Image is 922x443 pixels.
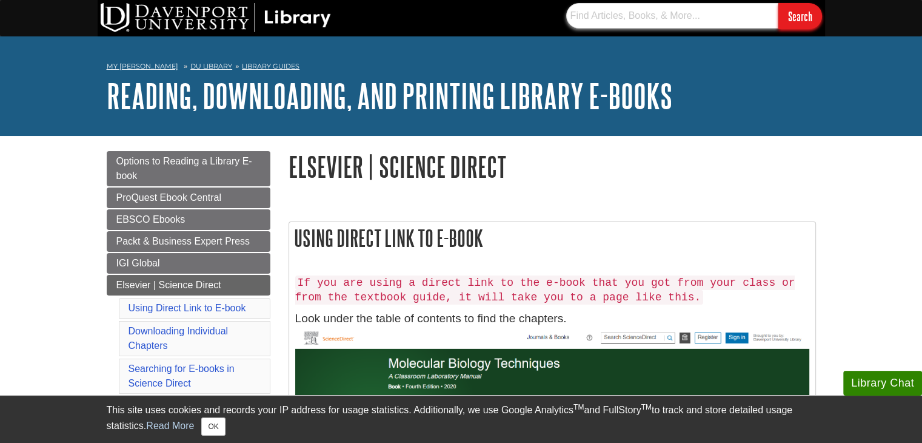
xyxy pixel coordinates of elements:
[107,231,270,252] a: Packt & Business Expert Press
[107,403,816,436] div: This site uses cookies and records your IP address for usage statistics. Additionally, we use Goo...
[843,371,922,396] button: Library Chat
[573,403,584,411] sup: TM
[107,77,672,115] a: Reading, Downloading, and Printing Library E-books
[107,209,270,230] a: EBSCO Ebooks
[566,3,822,29] form: Searches DU Library's articles, books, and more
[116,236,250,246] span: Packt & Business Expert Press
[116,280,221,290] span: Elsevier | Science Direct
[101,3,331,32] img: DU Library
[641,403,652,411] sup: TM
[116,214,185,225] span: EBSCO Ebooks
[107,188,270,208] a: ProQuest Ebook Central
[778,3,822,29] input: Search
[190,62,232,70] a: DU Library
[116,192,221,203] span: ProQuest Ebook Central
[129,326,229,351] a: Downloading Individual Chapters
[116,156,252,181] span: Options to Reading a Library E-book
[107,61,178,72] a: My [PERSON_NAME]
[566,3,778,29] input: Find Articles, Books, & More...
[107,58,816,78] nav: breadcrumb
[129,364,235,388] a: Searching for E-books in Science Direct
[129,303,246,313] a: Using Direct Link to E-book
[146,421,194,431] a: Read More
[289,222,815,254] h2: Using Direct Link to E-book
[107,151,270,186] a: Options to Reading a Library E-book
[107,275,270,296] a: Elsevier | Science Direct
[107,253,270,274] a: IGI Global
[201,418,225,436] button: Close
[116,258,160,268] span: IGI Global
[289,151,816,182] h1: Elsevier | Science Direct
[242,62,299,70] a: Library Guides
[295,276,795,305] code: If you are using a direct link to the e-book that you got from your class or from the textbook gu...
